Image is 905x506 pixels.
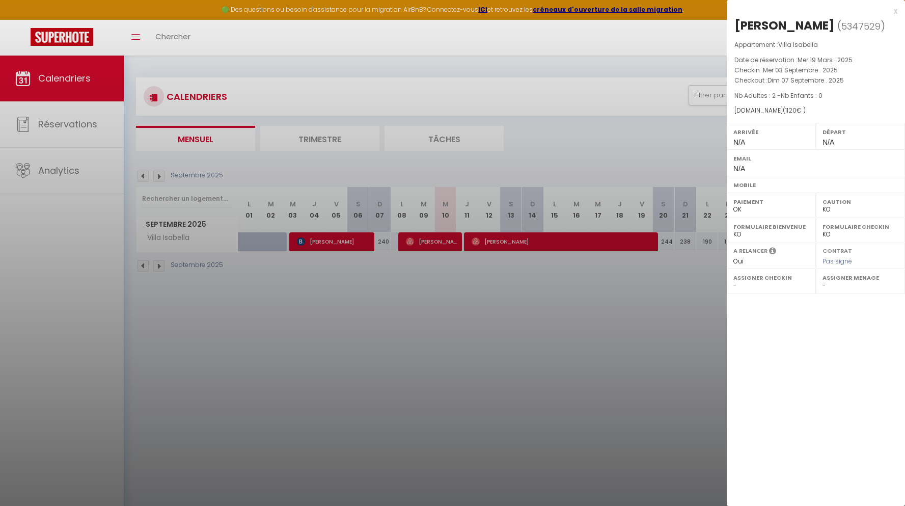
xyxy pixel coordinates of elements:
[734,65,897,75] p: Checkin :
[733,247,767,255] label: A relancer
[798,56,853,64] span: Mer 19 Mars . 2025
[783,106,806,115] span: ( € )
[733,197,809,207] label: Paiement
[822,273,898,283] label: Assigner Menage
[837,19,885,33] span: ( )
[727,5,897,17] div: x
[822,247,852,253] label: Contrat
[767,76,844,85] span: Dim 07 Septembre . 2025
[822,138,834,146] span: N/A
[734,17,835,34] div: [PERSON_NAME]
[778,40,818,49] span: Villa Isabella
[734,40,897,50] p: Appartement :
[822,197,898,207] label: Caution
[822,127,898,137] label: Départ
[734,106,897,116] div: [DOMAIN_NAME]
[763,66,838,74] span: Mer 03 Septembre . 2025
[734,75,897,86] p: Checkout :
[733,180,898,190] label: Mobile
[733,138,745,146] span: N/A
[822,257,852,265] span: Pas signé
[8,4,39,35] button: Ouvrir le widget de chat LiveChat
[822,222,898,232] label: Formulaire Checkin
[733,273,809,283] label: Assigner Checkin
[734,91,822,100] span: Nb Adultes : 2 -
[781,91,822,100] span: Nb Enfants : 0
[733,222,809,232] label: Formulaire Bienvenue
[841,20,881,33] span: 5347529
[734,55,897,65] p: Date de réservation :
[733,153,898,164] label: Email
[733,127,809,137] label: Arrivée
[785,106,797,115] span: 1120
[733,165,745,173] span: N/A
[769,247,776,258] i: Sélectionner OUI si vous souhaiter envoyer les séquences de messages post-checkout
